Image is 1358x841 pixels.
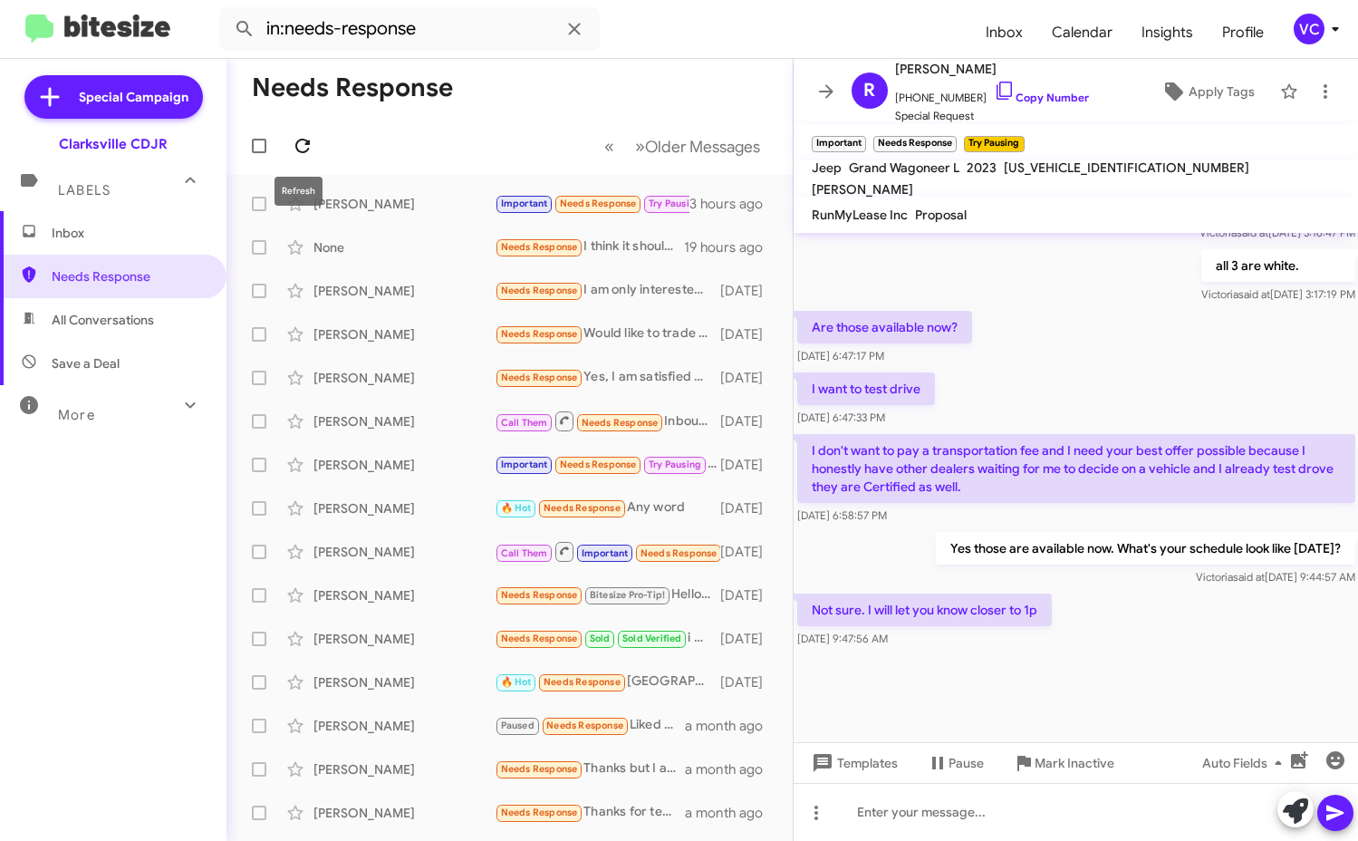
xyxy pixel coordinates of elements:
div: [DATE] [720,412,778,430]
span: RunMyLease Inc [812,207,908,223]
input: Search [219,7,600,51]
div: [PERSON_NAME] [313,630,495,648]
div: I will speak with my wife and get back to u [495,454,720,475]
span: Sold [590,633,611,644]
small: Important [812,136,866,152]
p: Are those available now? [797,311,972,343]
span: Needs Response [52,267,206,285]
span: Needs Response [544,676,621,688]
div: Would like to trade but also, don't want a high payment and don't know if I can with this situation [495,324,720,344]
span: Jeep [812,159,842,176]
span: Inbox [52,224,206,242]
div: [PERSON_NAME] [313,586,495,604]
button: Mark Inactive [998,747,1129,779]
span: [DATE] 6:47:17 PM [797,349,884,362]
div: [DATE] [720,673,778,691]
div: VC [1294,14,1324,44]
span: Needs Response [501,807,578,818]
nav: Page navigation example [594,128,771,165]
div: [DATE] [720,282,778,300]
div: I think it should be entitled to my oil change and car rotation. Unfortunately it expired with it... [495,237,684,257]
div: Refresh [274,177,323,206]
button: Templates [794,747,912,779]
div: [DATE] [720,630,778,648]
span: R [863,76,875,105]
div: i was offered 12500 was trying to get 14500 and trying to get a little better deal since im tryin... [495,628,720,649]
span: Needs Response [544,502,621,514]
div: [GEOGRAPHIC_DATA] [495,672,720,692]
div: [PERSON_NAME] [313,804,495,822]
a: Profile [1208,6,1278,59]
span: 🔥 Hot [501,502,532,514]
div: [PERSON_NAME] [313,760,495,778]
span: More [58,407,95,423]
span: Older Messages [645,137,760,157]
div: None [313,238,495,256]
button: Previous [593,128,625,165]
div: What steps [495,540,720,563]
div: Thanks but I am no longer interested. I bought something else. [495,759,685,779]
a: Copy Number [994,91,1089,104]
div: [PERSON_NAME] [313,369,495,387]
span: Important [501,459,548,470]
span: Grand Wagoneer L [849,159,959,176]
span: Victoria [DATE] 3:17:19 PM [1200,287,1354,301]
div: [DATE] [720,325,778,343]
div: Any word [495,498,720,518]
div: Yes, I am satisfied with it. [495,367,720,388]
span: Needs Response [560,459,637,470]
span: [PERSON_NAME] [812,181,913,198]
span: Important [501,198,548,209]
a: Special Campaign [24,75,203,119]
span: 🔥 Hot [501,676,532,688]
span: Templates [808,747,898,779]
span: Needs Response [501,241,578,253]
span: Save a Deal [52,354,120,372]
div: [DATE] [720,369,778,387]
span: Special Campaign [79,88,188,106]
button: Apply Tags [1143,75,1271,108]
div: a month ago [685,760,777,778]
p: I want to test drive [797,372,935,405]
span: Paused [501,720,535,731]
span: [PERSON_NAME] [895,58,1089,80]
span: Needs Response [501,328,578,340]
div: [DATE] [720,543,778,561]
button: Auto Fields [1188,747,1304,779]
div: [PERSON_NAME] [313,673,495,691]
span: All Conversations [52,311,154,329]
div: Inbound Call [495,410,720,432]
p: I don't want to pay a transportation fee and I need your best offer possible because I honestly h... [797,434,1355,503]
h1: Needs Response [252,73,453,102]
div: [PERSON_NAME] [313,456,495,474]
span: Needs Response [640,547,718,559]
div: [DATE] [720,586,778,604]
span: Needs Response [501,763,578,775]
p: Yes those are available now. What's your schedule look like [DATE]? [935,532,1354,565]
span: Victoria [DATE] 9:44:57 AM [1195,570,1354,584]
div: a month ago [685,804,777,822]
a: Inbox [971,6,1037,59]
span: Mark Inactive [1035,747,1114,779]
span: Needs Response [501,372,578,383]
p: all 3 are white. [1200,249,1354,282]
div: [PERSON_NAME] [313,717,495,735]
a: Insights [1127,6,1208,59]
div: 3 hours ago [689,195,777,213]
span: [US_VEHICLE_IDENTIFICATION_NUMBER] [1004,159,1249,176]
button: VC [1278,14,1338,44]
span: Important [582,547,629,559]
span: Needs Response [501,285,578,296]
span: Bitesize Pro-Tip! [590,589,665,601]
span: said at [1238,287,1269,301]
a: Calendar [1037,6,1127,59]
span: Needs Response [501,633,578,644]
small: Try Pausing [964,136,1024,152]
div: 19 hours ago [684,238,778,256]
span: Needs Response [560,198,637,209]
span: [PHONE_NUMBER] [895,80,1089,107]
